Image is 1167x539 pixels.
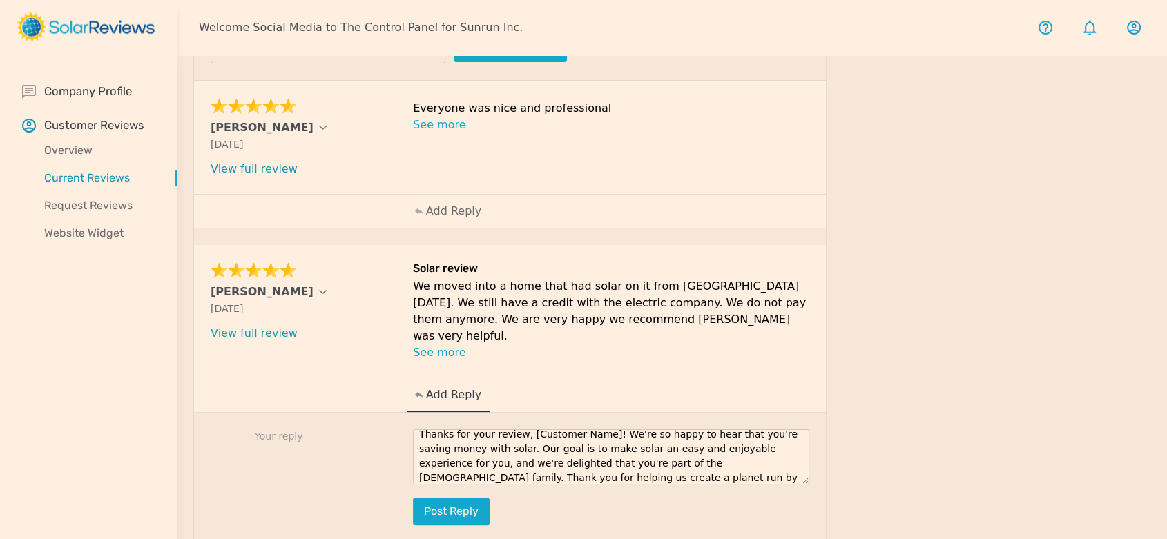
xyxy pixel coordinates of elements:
[44,117,144,134] p: Customer Reviews
[413,344,809,361] p: See more
[22,219,177,247] a: Website Widget
[413,498,490,525] button: Post reply
[22,164,177,192] a: Current Reviews
[413,262,809,278] h6: Solar review
[211,284,314,300] p: [PERSON_NAME]
[211,429,405,444] p: Your reply
[44,83,132,100] p: Company Profile
[22,142,177,159] p: Overview
[211,303,243,314] span: [DATE]
[211,119,314,136] p: [PERSON_NAME]
[22,225,177,242] p: Website Widget
[211,326,298,340] a: View full review
[413,278,809,344] p: We moved into a home that had solar on it from [GEOGRAPHIC_DATA] [DATE]. We still have a credit w...
[22,192,177,219] a: Request Reviews
[211,162,298,175] a: View full review
[211,139,243,150] span: [DATE]
[22,170,177,186] p: Current Reviews
[426,203,481,219] p: Add Reply
[413,100,809,117] p: Everyone was nice and professional
[413,117,809,133] p: See more
[22,197,177,214] p: Request Reviews
[22,137,177,164] a: Overview
[199,19,523,36] p: Welcome Social Media to The Control Panel for Sunrun Inc.
[426,386,481,403] p: Add Reply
